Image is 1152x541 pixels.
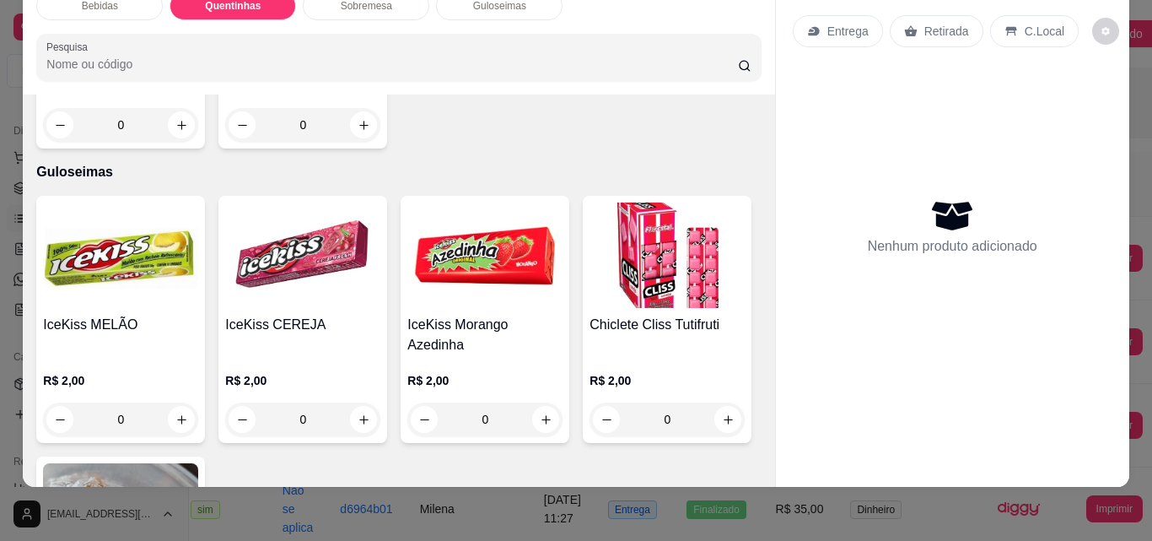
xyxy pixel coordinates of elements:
[924,23,969,40] p: Retirada
[229,111,256,138] button: decrease-product-quantity
[593,406,620,433] button: decrease-product-quantity
[532,406,559,433] button: increase-product-quantity
[43,372,198,389] p: R$ 2,00
[589,315,745,335] h4: Chiclete Cliss Tutifruti
[407,372,563,389] p: R$ 2,00
[407,203,563,308] img: product-image
[229,406,256,433] button: decrease-product-quantity
[46,40,94,54] label: Pesquisa
[46,406,73,433] button: decrease-product-quantity
[46,56,738,73] input: Pesquisa
[225,203,380,308] img: product-image
[168,406,195,433] button: increase-product-quantity
[589,372,745,389] p: R$ 2,00
[350,406,377,433] button: increase-product-quantity
[43,203,198,308] img: product-image
[589,203,745,308] img: product-image
[407,315,563,355] h4: IceKiss Morango Azedinha
[1092,18,1119,45] button: decrease-product-quantity
[36,162,761,182] p: Guloseimas
[1025,23,1064,40] p: C.Local
[827,23,869,40] p: Entrega
[411,406,438,433] button: decrease-product-quantity
[714,406,741,433] button: increase-product-quantity
[43,315,198,335] h4: IceKiss MELÃO
[225,315,380,335] h4: IceKiss CEREJA
[868,236,1037,257] p: Nenhum produto adicionado
[350,111,377,138] button: increase-product-quantity
[225,372,380,389] p: R$ 2,00
[46,111,73,138] button: decrease-product-quantity
[168,111,195,138] button: increase-product-quantity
